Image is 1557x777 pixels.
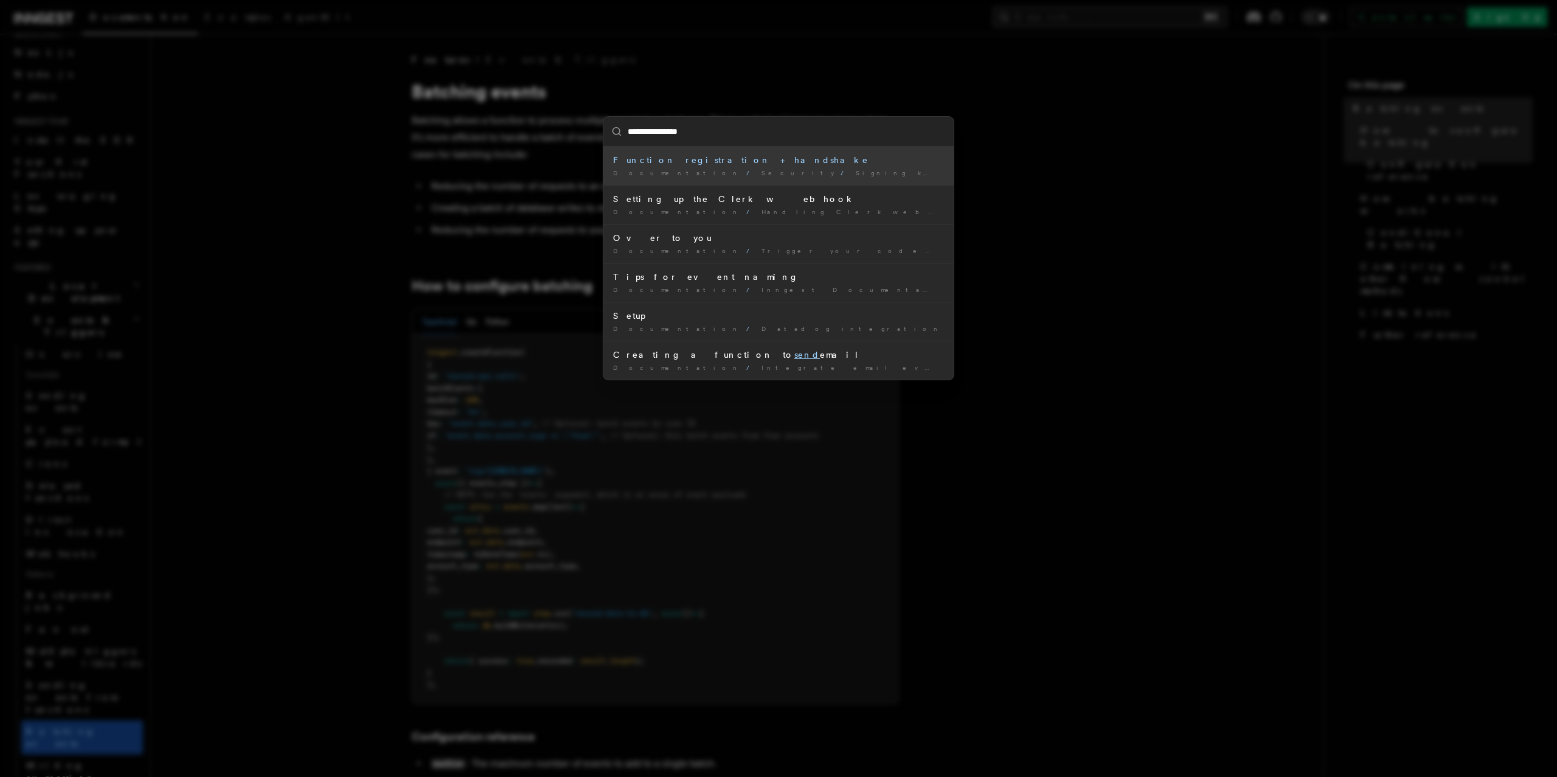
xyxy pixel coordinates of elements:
div: Function registration + handshake [613,154,944,166]
div: Tips for event naming [613,271,944,283]
span: Datadog integration [761,325,942,332]
div: Creating a function to email [613,349,944,361]
span: / [746,286,757,293]
span: Documentation [613,286,741,293]
span: / [841,169,851,176]
span: Inngest Documentation [761,286,961,293]
span: Documentation [613,364,741,371]
div: Setup [613,310,944,322]
span: / [746,208,757,215]
span: Documentation [613,247,741,254]
span: / [746,169,757,176]
span: Integrate email events with Resend webhooks [761,364,1172,371]
span: / [746,247,757,254]
span: Signing keys SDK security [856,169,1097,176]
span: Trigger your code from Retool [761,247,1033,254]
span: Documentation [613,208,741,215]
div: Over to you [613,232,944,244]
span: / [746,325,757,332]
span: / [746,364,757,371]
div: Setting up the Clerk webhook [613,193,944,205]
span: Handling Clerk webhook events [761,208,1034,215]
mark: send [794,350,820,360]
span: Documentation [613,325,741,332]
span: Documentation [613,169,741,176]
span: Security [761,169,836,176]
